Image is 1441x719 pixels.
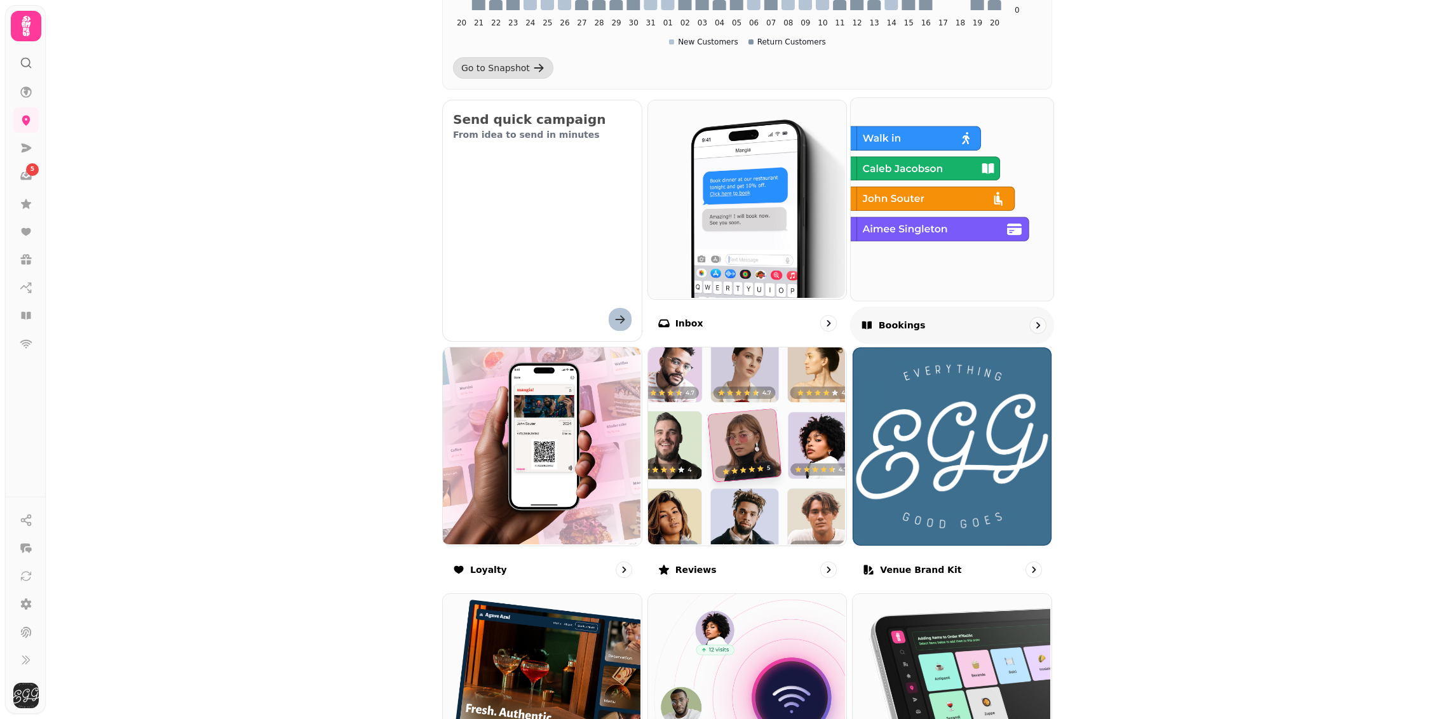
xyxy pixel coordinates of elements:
svg: go to [822,317,835,330]
tspan: 18 [956,18,965,27]
svg: go to [1027,563,1040,576]
tspan: 21 [474,18,484,27]
tspan: 24 [525,18,535,27]
svg: go to [1031,319,1044,332]
a: 5 [13,163,39,189]
tspan: 26 [560,18,569,27]
tspan: 08 [783,18,793,27]
p: Venue brand kit [880,563,961,576]
div: Return Customers [748,37,826,47]
tspan: 12 [852,18,862,27]
p: Loyalty [470,563,507,576]
tspan: 14 [887,18,896,27]
tspan: 20 [990,18,999,27]
div: New Customers [669,37,738,47]
tspan: 29 [611,18,621,27]
tspan: 07 [766,18,776,27]
tspan: 0 [1015,6,1020,15]
img: Bookings [849,97,1052,299]
button: User avatar [11,683,41,708]
tspan: 31 [646,18,656,27]
tspan: 05 [732,18,741,27]
p: Inbox [675,317,703,330]
tspan: 25 [543,18,552,27]
tspan: 28 [594,18,604,27]
a: BookingsBookings [850,97,1054,344]
tspan: 16 [921,18,931,27]
tspan: 13 [869,18,879,27]
p: Reviews [675,563,717,576]
tspan: 22 [491,18,501,27]
span: 5 [30,165,34,174]
div: Go to Snapshot [461,62,530,74]
p: From idea to send in minutes [453,128,632,141]
a: Go to Snapshot [453,57,553,79]
a: LoyaltyLoyalty [442,347,642,589]
a: InboxInbox [647,100,848,342]
svg: go to [618,563,630,576]
tspan: 15 [904,18,914,27]
tspan: 03 [698,18,707,27]
tspan: 19 [973,18,982,27]
tspan: 09 [801,18,810,27]
tspan: 20 [457,18,466,27]
svg: go to [822,563,835,576]
p: Bookings [879,319,926,332]
tspan: 27 [577,18,586,27]
tspan: 30 [629,18,639,27]
h2: Send quick campaign [453,111,632,128]
tspan: 17 [938,18,948,27]
tspan: 06 [749,18,759,27]
img: Loyalty [442,346,640,545]
img: Inbox [647,99,846,298]
tspan: 11 [835,18,844,27]
tspan: 01 [663,18,673,27]
tspan: 10 [818,18,827,27]
a: ReviewsReviews [647,347,848,589]
button: Send quick campaignFrom idea to send in minutes [442,100,642,342]
tspan: 02 [680,18,690,27]
a: Venue brand kit [852,347,1052,589]
tspan: 23 [508,18,518,27]
img: Reviews [647,346,846,545]
img: aHR0cHM6Ly9maWxlcy5zdGFtcGVkZS5haS8wMzEyNjdmNi0zNjFmLTExZWEtOTQ3Mi0wNmE0ZDY1OTcxNjAvbWVkaWEvOWJiO... [853,348,1051,546]
img: User avatar [13,683,39,708]
tspan: 04 [715,18,724,27]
